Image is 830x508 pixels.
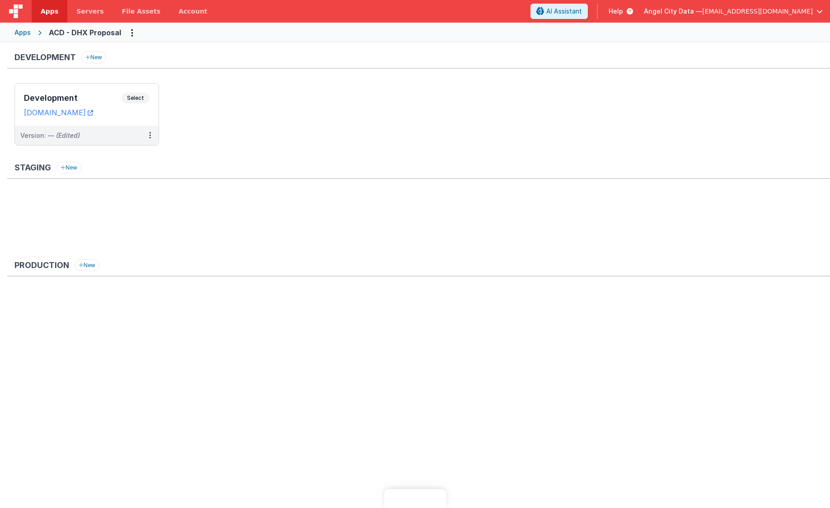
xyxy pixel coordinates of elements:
[24,108,93,117] a: [DOMAIN_NAME]
[122,7,161,16] span: File Assets
[14,163,51,172] h3: Staging
[14,28,31,37] div: Apps
[122,93,150,103] span: Select
[644,7,823,16] button: Angel City Data — [EMAIL_ADDRESS][DOMAIN_NAME]
[644,7,702,16] span: Angel City Data —
[24,94,122,103] h3: Development
[56,162,81,174] button: New
[14,261,69,270] h3: Production
[609,7,623,16] span: Help
[41,7,58,16] span: Apps
[20,131,80,140] div: Version: —
[702,7,813,16] span: [EMAIL_ADDRESS][DOMAIN_NAME]
[49,27,121,38] div: ACD - DHX Proposal
[75,259,99,271] button: New
[546,7,582,16] span: AI Assistant
[530,4,588,19] button: AI Assistant
[125,25,139,40] button: Options
[76,7,103,16] span: Servers
[384,489,446,508] iframe: Marker.io feedback button
[56,132,80,139] span: (Edited)
[14,53,76,62] h3: Development
[81,52,106,63] button: New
